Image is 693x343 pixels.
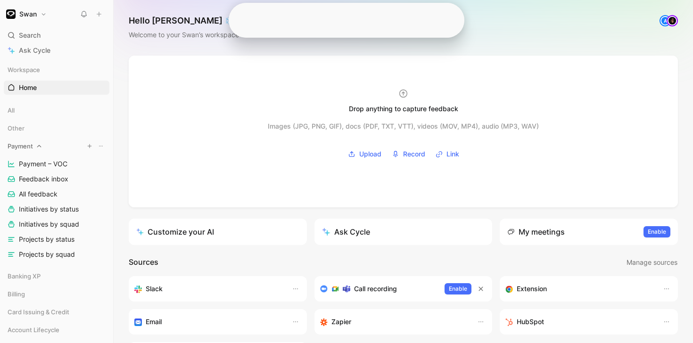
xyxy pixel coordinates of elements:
button: View actions [96,220,106,229]
span: Manage sources [627,257,677,268]
div: Other [4,121,109,138]
div: Billing [4,287,109,304]
div: Sync your partners, send feedback and get updates in Slack [134,283,282,294]
div: Ask Cycle [322,226,370,237]
span: All [8,106,15,115]
a: Payment – VOC [4,157,109,171]
a: Customize your AI [129,219,307,245]
span: Projects by status [19,235,74,244]
div: All [4,103,109,117]
span: Home [19,83,37,92]
h3: Extension [517,283,547,294]
div: Drop anything here to capture feedback [243,10,368,21]
a: Home [4,81,109,95]
div: Customize your AI [136,226,214,237]
a: Projects by squad [4,247,109,261]
div: My meetings [507,226,565,237]
span: Initiatives by squad [19,220,79,229]
div: Images (JPG, PNG, GIF), docs (PDF, TXT, VTT), videos (MOV, MP4), audio (MP3, WAV) [268,121,539,132]
button: Enable [643,226,670,237]
h3: Call recording [354,283,397,294]
div: Search [4,28,109,42]
div: Workspace [4,63,109,77]
span: Billing [8,289,25,299]
div: Welcome to your Swan’s workspace [129,29,262,41]
div: Capture feedback from anywhere on the web [505,283,653,294]
div: All [4,103,109,120]
button: View actions [96,174,106,184]
div: PaymentPayment – VOCFeedback inboxAll feedbackInitiatives by statusInitiatives by squadProjects b... [4,139,109,261]
div: Payment [4,139,109,153]
h2: Sources [129,256,158,269]
div: Banking XP [4,269,109,286]
div: Account Lifecycle [4,323,109,337]
h1: Swan [19,10,37,18]
div: Record & transcribe meetings from Zoom, Meet & Teams. [320,283,437,294]
div: Capture feedback from thousands of sources with Zapier (survey results, recordings, sheets, etc). [320,316,468,327]
h3: Slack [146,283,163,294]
a: Initiatives by squad [4,217,109,231]
span: Enable [648,227,666,237]
span: Initiatives by status [19,204,79,214]
span: Projects by squad [19,250,75,259]
button: View actions [96,189,106,199]
span: Ask Cycle [19,45,50,56]
button: Enable [445,283,471,294]
button: View actions [96,204,106,214]
div: A [660,16,670,25]
div: Account Lifecycle [4,323,109,340]
div: Forward emails to your feedback inbox [134,316,282,327]
button: Link [432,147,462,161]
span: Link [446,148,459,160]
img: avatar [668,16,677,25]
button: Ask Cycle [314,219,493,245]
span: Feedback inbox [19,174,68,184]
span: Search [19,30,41,41]
span: Workspace [8,65,40,74]
button: SwanSwan [4,8,49,21]
span: Enable [449,284,467,294]
div: Card Issuing & Credit [4,305,109,319]
h1: Hello [PERSON_NAME] ❄️ [129,15,262,26]
a: Feedback inbox [4,172,109,186]
span: Account Lifecycle [8,325,59,335]
button: Upload [345,147,385,161]
img: Swan [6,9,16,19]
button: View actions [96,235,106,244]
span: Record [403,148,425,160]
a: Projects by status [4,232,109,246]
div: Card Issuing & Credit [4,305,109,322]
span: Payment – VOC [19,159,67,169]
div: Other [4,121,109,135]
div: Docs, images, videos, audio files, links & more [243,21,368,31]
a: All feedback [4,187,109,201]
span: Card Issuing & Credit [8,307,69,317]
a: Ask Cycle [4,43,109,57]
div: Drop anything to capture feedback [349,103,458,114]
span: Banking XP [8,271,41,281]
h3: Zapier [331,316,351,327]
span: Other [8,123,25,133]
button: Record [388,147,429,161]
div: Banking XP [4,269,109,283]
button: Manage sources [626,256,678,269]
span: All feedback [19,189,58,199]
span: Payment [8,141,33,151]
h3: Email [146,316,162,327]
span: Upload [359,148,381,160]
div: Billing [4,287,109,301]
h3: HubSpot [517,316,544,327]
a: Initiatives by status [4,202,109,216]
button: View actions [96,159,106,169]
button: View actions [96,250,106,259]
